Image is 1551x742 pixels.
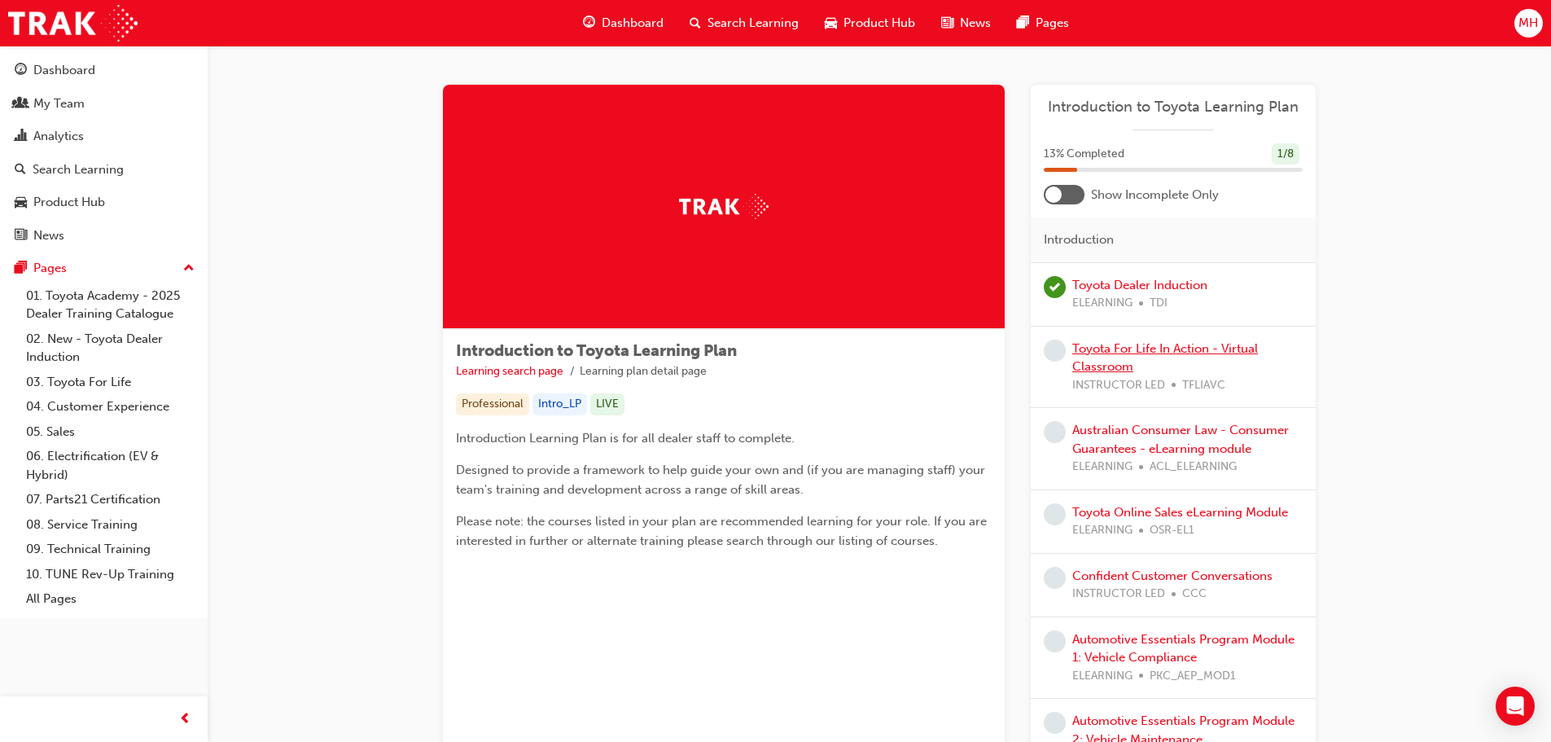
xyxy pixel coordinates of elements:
[20,512,201,538] a: 08. Service Training
[20,487,201,512] a: 07. Parts21 Certification
[1072,632,1295,665] a: Automotive Essentials Program Module 1: Vehicle Compliance
[1518,14,1538,33] span: MH
[843,14,915,33] span: Product Hub
[590,393,624,415] div: LIVE
[33,226,64,245] div: News
[7,55,201,86] a: Dashboard
[1072,278,1207,292] a: Toyota Dealer Induction
[1044,567,1066,589] span: learningRecordVerb_NONE-icon
[15,130,27,144] span: chart-icon
[20,283,201,327] a: 01. Toyota Academy - 2025 Dealer Training Catalogue
[1044,712,1066,734] span: learningRecordVerb_NONE-icon
[602,14,664,33] span: Dashboard
[1072,505,1288,520] a: Toyota Online Sales eLearning Module
[1150,667,1236,686] span: PKC_AEP_MOD1
[1150,458,1237,476] span: ACL_ELEARNING
[1150,294,1168,313] span: TDI
[1044,231,1114,249] span: Introduction
[456,341,737,360] span: Introduction to Toyota Learning Plan
[179,709,191,730] span: prev-icon
[33,94,85,113] div: My Team
[1072,376,1165,395] span: INSTRUCTOR LED
[1044,98,1303,116] a: Introduction to Toyota Learning Plan
[20,419,201,445] a: 05. Sales
[1004,7,1082,40] a: pages-iconPages
[1044,340,1066,362] span: learningRecordVerb_NONE-icon
[960,14,991,33] span: News
[1182,376,1225,395] span: TFLIAVC
[7,89,201,119] a: My Team
[8,5,138,42] img: Trak
[20,444,201,487] a: 06. Electrification (EV & Hybrid)
[15,97,27,112] span: people-icon
[456,431,795,446] span: Introduction Learning Plan is for all dealer staff to complete.
[1072,569,1273,583] a: Confident Customer Conversations
[183,258,195,279] span: up-icon
[15,229,27,244] span: news-icon
[1072,341,1258,375] a: Toyota For Life In Action - Virtual Classroom
[1072,521,1133,540] span: ELEARNING
[690,13,701,33] span: search-icon
[20,327,201,370] a: 02. New - Toyota Dealer Induction
[7,121,201,151] a: Analytics
[1044,145,1124,164] span: 13 % Completed
[708,14,799,33] span: Search Learning
[532,393,587,415] div: Intro_LP
[1150,521,1194,540] span: OSR-EL1
[1072,294,1133,313] span: ELEARNING
[456,364,563,378] a: Learning search page
[33,127,84,146] div: Analytics
[33,61,95,80] div: Dashboard
[20,537,201,562] a: 09. Technical Training
[7,52,201,253] button: DashboardMy TeamAnalyticsSearch LearningProduct HubNews
[580,362,707,381] li: Learning plan detail page
[677,7,812,40] a: search-iconSearch Learning
[1091,186,1219,204] span: Show Incomplete Only
[825,13,837,33] span: car-icon
[7,253,201,283] button: Pages
[456,514,990,548] span: Please note: the courses listed in your plan are recommended learning for your role. If you are i...
[33,160,124,179] div: Search Learning
[1044,276,1066,298] span: learningRecordVerb_PASS-icon
[15,261,27,276] span: pages-icon
[7,187,201,217] a: Product Hub
[7,155,201,185] a: Search Learning
[33,193,105,212] div: Product Hub
[20,370,201,395] a: 03. Toyota For Life
[15,163,26,178] span: search-icon
[941,13,953,33] span: news-icon
[33,259,67,278] div: Pages
[928,7,1004,40] a: news-iconNews
[20,562,201,587] a: 10. TUNE Rev-Up Training
[15,195,27,210] span: car-icon
[812,7,928,40] a: car-iconProduct Hub
[15,64,27,78] span: guage-icon
[1044,503,1066,525] span: learningRecordVerb_NONE-icon
[1272,143,1299,165] div: 1 / 8
[20,394,201,419] a: 04. Customer Experience
[1496,687,1535,726] div: Open Intercom Messenger
[679,194,769,219] img: Trak
[7,221,201,251] a: News
[1514,9,1543,37] button: MH
[570,7,677,40] a: guage-iconDashboard
[1182,585,1207,604] span: CCC
[1072,458,1133,476] span: ELEARNING
[583,13,595,33] span: guage-icon
[1044,421,1066,443] span: learningRecordVerb_NONE-icon
[456,393,529,415] div: Professional
[1017,13,1029,33] span: pages-icon
[1072,423,1289,456] a: Australian Consumer Law - Consumer Guarantees - eLearning module
[1072,667,1133,686] span: ELEARNING
[1072,585,1165,604] span: INSTRUCTOR LED
[1036,14,1069,33] span: Pages
[1044,630,1066,652] span: learningRecordVerb_NONE-icon
[20,586,201,612] a: All Pages
[456,463,988,497] span: Designed to provide a framework to help guide your own and (if you are managing staff) your team'...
